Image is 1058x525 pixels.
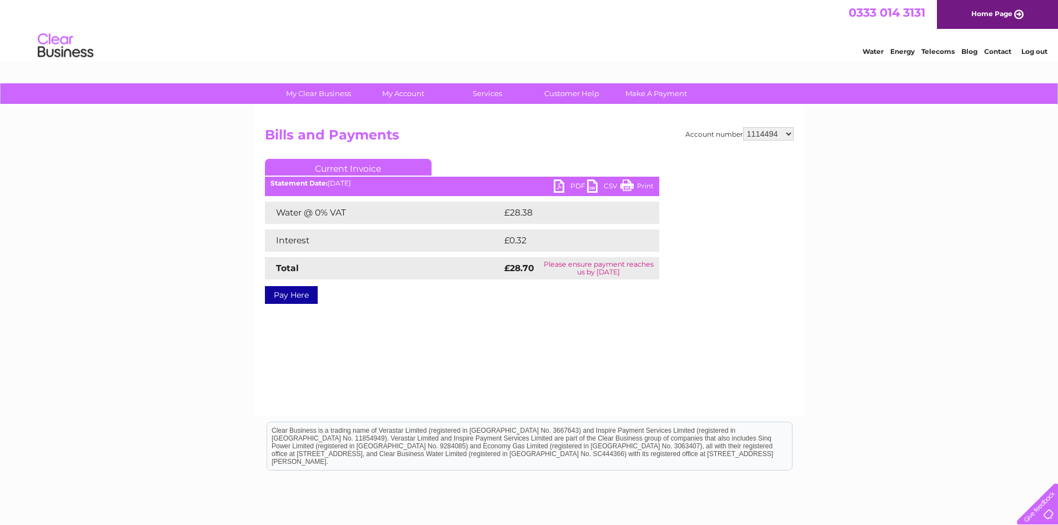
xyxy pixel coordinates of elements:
[37,29,94,63] img: logo.png
[442,83,533,104] a: Services
[265,159,432,176] a: Current Invoice
[270,179,328,187] b: Statement Date:
[1021,47,1047,56] a: Log out
[502,202,637,224] td: £28.38
[863,47,884,56] a: Water
[265,229,502,252] td: Interest
[265,127,794,148] h2: Bills and Payments
[538,257,659,279] td: Please ensure payment reaches us by [DATE]
[620,179,654,196] a: Print
[961,47,977,56] a: Blog
[502,229,633,252] td: £0.32
[610,83,702,104] a: Make A Payment
[554,179,587,196] a: PDF
[267,6,792,54] div: Clear Business is a trading name of Verastar Limited (registered in [GEOGRAPHIC_DATA] No. 3667643...
[276,263,299,273] strong: Total
[587,179,620,196] a: CSV
[265,179,659,187] div: [DATE]
[265,202,502,224] td: Water @ 0% VAT
[685,127,794,141] div: Account number
[357,83,449,104] a: My Account
[849,6,925,19] a: 0333 014 3131
[890,47,915,56] a: Energy
[984,47,1011,56] a: Contact
[921,47,955,56] a: Telecoms
[265,286,318,304] a: Pay Here
[273,83,364,104] a: My Clear Business
[504,263,534,273] strong: £28.70
[526,83,618,104] a: Customer Help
